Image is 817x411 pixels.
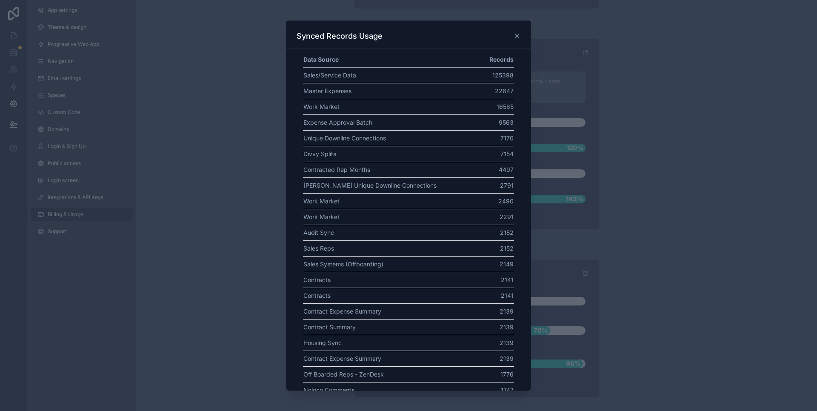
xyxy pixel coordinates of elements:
td: 4497 [483,162,514,178]
td: 7154 [483,146,514,162]
td: Contract Expense Summary [303,304,483,320]
td: 2490 [483,194,514,209]
td: Audit Sync [303,225,483,241]
td: 2141 [483,288,514,304]
td: Sales/Service Data [303,68,483,83]
td: Work Market [303,209,483,225]
td: Sales Reps [303,241,483,257]
td: 2291 [483,209,514,225]
td: 9563 [483,115,514,131]
td: 2139 [483,304,514,320]
td: 1776 [483,367,514,382]
td: 22647 [483,83,514,99]
th: Records [483,52,514,68]
td: 2152 [483,225,514,241]
td: Sales Systems (Offboarding) [303,257,483,272]
td: Work Market [303,99,483,115]
td: 2139 [483,320,514,335]
td: 2791 [483,178,514,194]
td: Off Boarded Reps - ZenDesk [303,367,483,382]
td: Master Expenses [303,83,483,99]
td: Noloco Comments [303,382,483,398]
td: Expense Approval Batch [303,115,483,131]
td: 7170 [483,131,514,146]
th: Data Source [303,52,483,68]
td: Contracts [303,272,483,288]
td: 2149 [483,257,514,272]
td: 2152 [483,241,514,257]
td: [PERSON_NAME] Unique Downline Connections [303,178,483,194]
td: Work Market [303,194,483,209]
td: Contracts [303,288,483,304]
td: 1747 [483,382,514,398]
td: 2139 [483,335,514,351]
td: Contract Expense Summary [303,351,483,367]
td: 2139 [483,351,514,367]
td: Contracted Rep Months [303,162,483,178]
td: Unique Downline Connections [303,131,483,146]
h3: Synced Records Usage [297,31,383,41]
td: Contract Summary [303,320,483,335]
td: 16585 [483,99,514,115]
td: 2141 [483,272,514,288]
td: 125398 [483,68,514,83]
td: Divvy Splits [303,146,483,162]
td: Housing Sync [303,335,483,351]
